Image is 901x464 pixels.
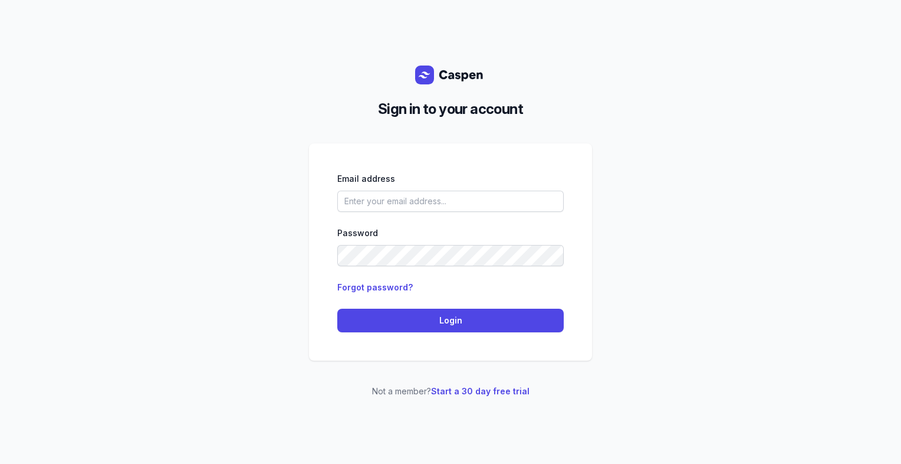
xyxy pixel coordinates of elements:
[337,172,564,186] div: Email address
[344,313,557,328] span: Login
[431,386,530,396] a: Start a 30 day free trial
[337,226,564,240] div: Password
[318,99,583,120] h2: Sign in to your account
[337,309,564,332] button: Login
[337,282,413,292] a: Forgot password?
[337,191,564,212] input: Enter your email address...
[309,384,592,398] p: Not a member?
